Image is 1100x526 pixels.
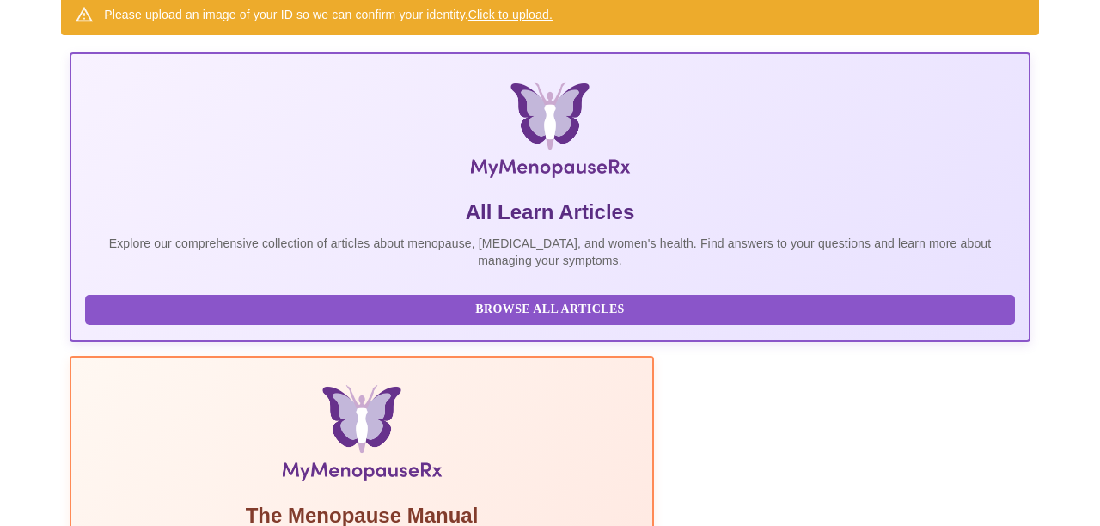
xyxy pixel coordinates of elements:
p: Explore our comprehensive collection of articles about menopause, [MEDICAL_DATA], and women's hea... [85,235,1015,269]
a: Browse All Articles [85,301,1019,315]
img: Menopause Manual [173,385,550,488]
h5: All Learn Articles [85,199,1015,226]
a: Click to upload. [468,8,553,21]
button: Browse All Articles [85,295,1015,325]
img: MyMenopauseRx Logo [229,82,871,185]
span: Browse All Articles [102,299,998,321]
